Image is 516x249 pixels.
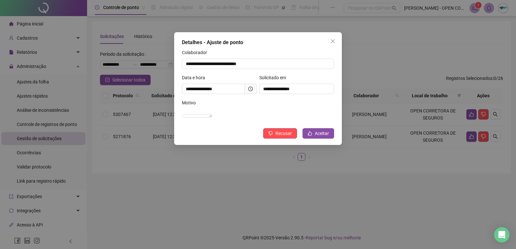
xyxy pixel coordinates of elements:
[315,130,329,137] span: Aceitar
[303,128,334,139] button: Aceitar
[248,87,253,91] span: clock-circle
[494,227,510,243] div: Open Intercom Messenger
[182,74,209,81] label: Data e hora
[308,131,312,136] span: like
[182,49,211,56] label: Colaborador
[259,74,290,81] label: Solicitado em
[275,130,292,137] span: Recusar
[182,39,334,46] div: Detalhes - Ajuste de ponto
[328,36,338,46] button: Close
[330,39,335,44] span: close
[263,128,297,139] button: Recusar
[268,131,273,136] span: dislike
[182,99,200,106] label: Motivo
